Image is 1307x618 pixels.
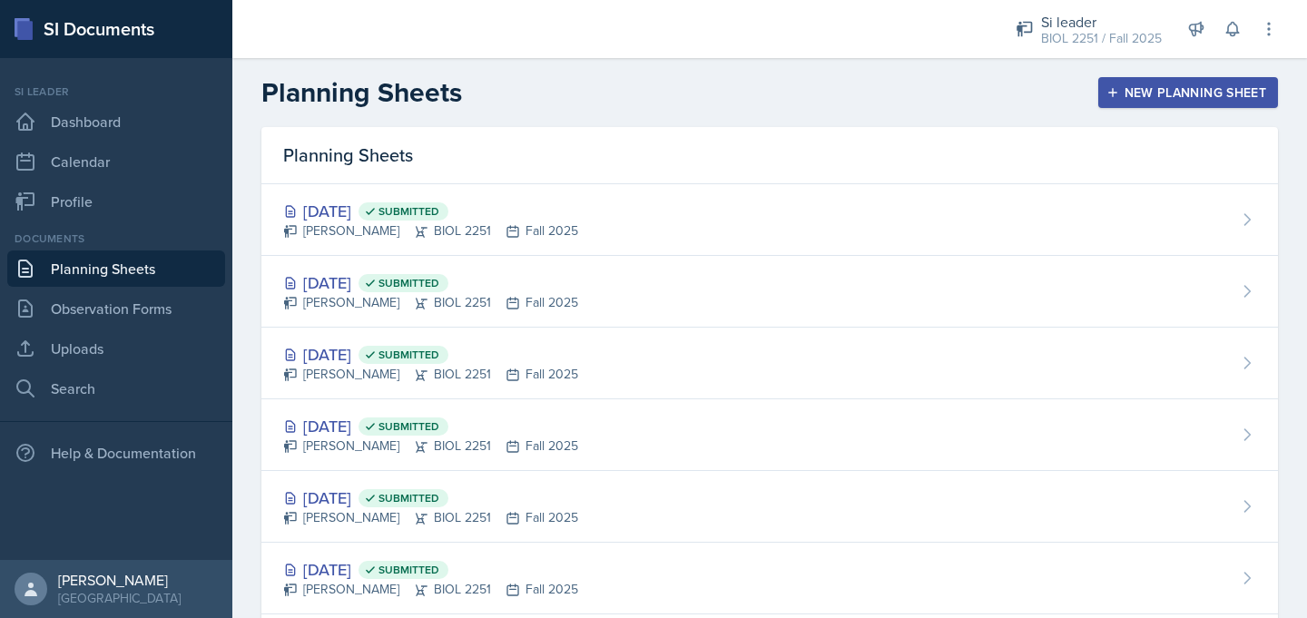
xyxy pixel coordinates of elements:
[261,471,1278,543] a: [DATE] Submitted [PERSON_NAME]BIOL 2251Fall 2025
[378,563,439,577] span: Submitted
[261,543,1278,614] a: [DATE] Submitted [PERSON_NAME]BIOL 2251Fall 2025
[378,491,439,505] span: Submitted
[283,221,578,240] div: [PERSON_NAME] BIOL 2251 Fall 2025
[261,76,462,109] h2: Planning Sheets
[283,270,578,295] div: [DATE]
[261,399,1278,471] a: [DATE] Submitted [PERSON_NAME]BIOL 2251Fall 2025
[7,103,225,140] a: Dashboard
[1041,11,1162,33] div: Si leader
[58,571,181,589] div: [PERSON_NAME]
[283,414,578,438] div: [DATE]
[283,486,578,510] div: [DATE]
[283,508,578,527] div: [PERSON_NAME] BIOL 2251 Fall 2025
[283,580,578,599] div: [PERSON_NAME] BIOL 2251 Fall 2025
[261,184,1278,256] a: [DATE] Submitted [PERSON_NAME]BIOL 2251Fall 2025
[378,348,439,362] span: Submitted
[283,199,578,223] div: [DATE]
[7,231,225,247] div: Documents
[283,365,578,384] div: [PERSON_NAME] BIOL 2251 Fall 2025
[283,342,578,367] div: [DATE]
[1110,85,1266,100] div: New Planning Sheet
[261,256,1278,328] a: [DATE] Submitted [PERSON_NAME]BIOL 2251Fall 2025
[283,293,578,312] div: [PERSON_NAME] BIOL 2251 Fall 2025
[1041,29,1162,48] div: BIOL 2251 / Fall 2025
[7,370,225,407] a: Search
[7,435,225,471] div: Help & Documentation
[283,557,578,582] div: [DATE]
[7,183,225,220] a: Profile
[261,328,1278,399] a: [DATE] Submitted [PERSON_NAME]BIOL 2251Fall 2025
[261,127,1278,184] div: Planning Sheets
[58,589,181,607] div: [GEOGRAPHIC_DATA]
[378,276,439,290] span: Submitted
[283,437,578,456] div: [PERSON_NAME] BIOL 2251 Fall 2025
[7,83,225,100] div: Si leader
[7,330,225,367] a: Uploads
[378,419,439,434] span: Submitted
[378,204,439,219] span: Submitted
[7,143,225,180] a: Calendar
[1098,77,1278,108] button: New Planning Sheet
[7,250,225,287] a: Planning Sheets
[7,290,225,327] a: Observation Forms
